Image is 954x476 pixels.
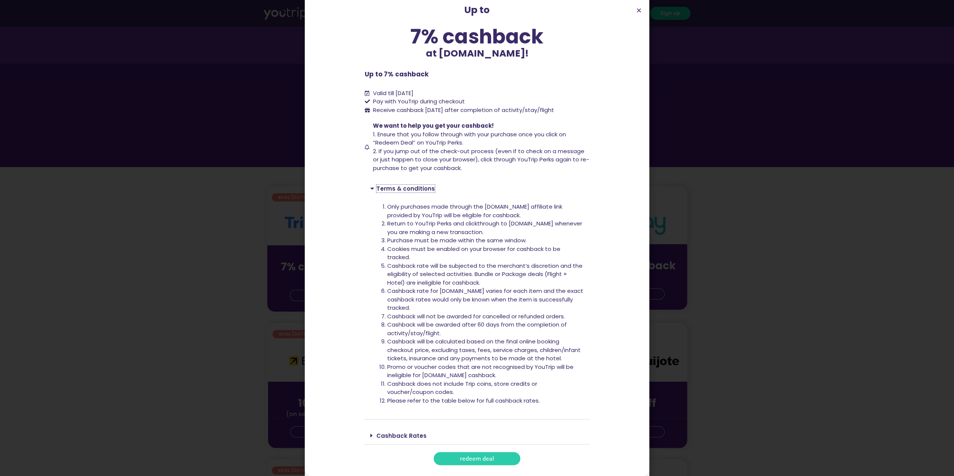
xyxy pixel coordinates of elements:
[387,312,584,321] li: Cashback will not be awarded for cancelled or refunded orders.
[387,337,584,363] li: Cashback will be calculated based on the final online booking checkout price, excluding taxes, fe...
[373,106,554,114] span: Receive cashback [DATE] after completion of activity/stay/flight
[387,219,584,236] li: Return to YouTrip Perks and clickthrough to [DOMAIN_NAME] whenever you are making a new transaction.
[387,203,584,219] li: Only purchases made through the [DOMAIN_NAME] affiliate link provided by YouTrip will be eligible...
[365,197,590,419] div: Terms & conditions
[387,397,584,405] li: Please refer to the table below for full cashback rates.
[387,287,584,312] li: Cashback rate for [DOMAIN_NAME] varies for each item and the exact cashback rates would only be k...
[387,363,584,380] li: Promo or voucher codes that are not recognised by YouTrip will be ineligible for [DOMAIN_NAME] ca...
[460,456,494,461] span: redeem deal
[365,46,590,61] p: at [DOMAIN_NAME]!
[434,452,520,465] a: redeem deal
[365,427,590,445] div: Cashback Rates
[387,245,584,262] li: Cookies must be enabled on your browser for cashback to be tracked.
[373,147,589,172] span: 2. If you jump out of the check-out process (even if to check on a message or just happen to clos...
[636,7,642,13] a: Close
[365,180,590,197] div: Terms & conditions
[376,185,435,192] a: Terms & conditions
[376,432,427,440] a: Cashback Rates
[373,122,494,130] span: We want to help you get your cashback!
[373,89,413,97] span: Valid till [DATE]
[387,262,584,287] li: Cashback rate will be subjected to the merchant’s discretion and the eligibility of selected acti...
[365,3,590,17] p: Up to
[365,70,428,79] b: Up to 7% cashback
[373,130,566,147] span: 1. Ensure that you follow through with your purchase once you click on “Redeem Deal” on YouTrip P...
[365,27,590,46] div: 7% cashback
[371,97,465,106] span: Pay with YouTrip during checkout
[387,380,584,397] li: Cashback does not include Trip coins, store credits or voucher/coupon codes.
[387,236,584,245] li: Purchase must be made within the same window.
[387,321,584,337] li: Cashback will be awarded after 60 days from the completion of activity/stay/flight.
